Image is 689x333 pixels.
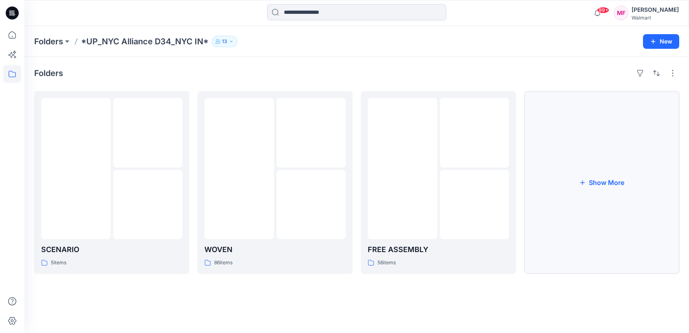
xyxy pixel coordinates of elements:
a: folder 1folder 2folder 3WOVEN86items [197,91,353,274]
button: 13 [212,36,237,47]
p: 5 items [51,259,66,267]
div: MF [614,6,628,20]
h4: Folders [34,68,63,78]
button: Show More [524,91,679,274]
p: 86 items [214,259,233,267]
p: SCENARIO [41,244,182,255]
a: folder 1folder 2folder 3FREE ASSEMBLY56items [361,91,516,274]
div: Walmart [632,15,679,21]
p: 13 [222,37,227,46]
a: Folders [34,36,63,47]
div: [PERSON_NAME] [632,5,679,15]
p: 56 items [377,259,396,267]
p: WOVEN [204,244,346,255]
p: FREE ASSEMBLY [368,244,509,255]
p: *UP_NYC Alliance D34_NYC IN* [81,36,208,47]
span: 99+ [597,7,609,13]
a: folder 1folder 2folder 3SCENARIO5items [34,91,189,274]
button: New [643,34,679,49]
